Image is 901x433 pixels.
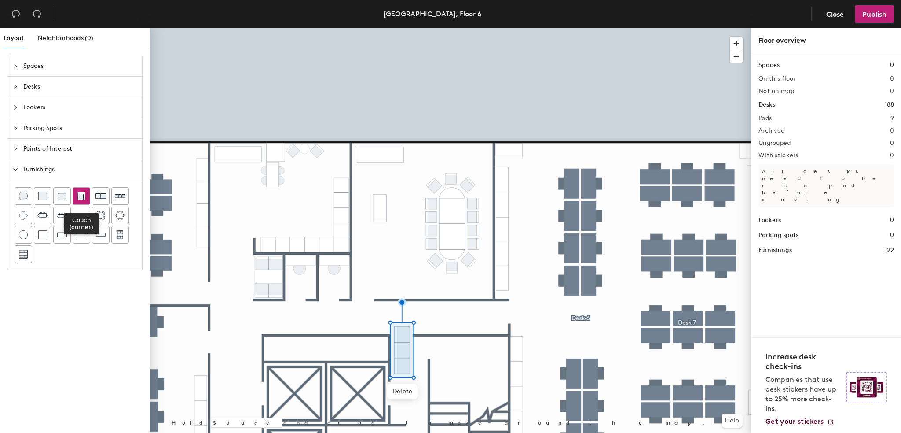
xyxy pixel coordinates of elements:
p: All desks need to be in a pod before saving [758,164,894,207]
h2: Archived [758,127,784,134]
img: Table (1x2) [57,230,67,239]
button: Four seat table [15,207,32,224]
h1: 0 [890,215,894,225]
img: Sticker logo [846,372,887,402]
p: Companies that use desk stickers have up to 25% more check-ins. [765,375,841,414]
img: Six seat round table [115,211,125,220]
img: Six seat booth [19,250,28,259]
h2: On this floor [758,75,796,82]
span: Furnishings [23,159,137,180]
button: Close [819,5,851,23]
img: Table (1x4) [96,230,106,239]
img: Four seat round table [96,211,105,220]
h2: Ungrouped [758,140,791,147]
span: Get your stickers [765,417,824,426]
a: Get your stickers [765,417,834,426]
img: Couch (corner) [77,192,86,200]
img: Four seat booth [116,230,124,239]
h4: Increase desk check-ins [765,352,841,371]
span: expanded [13,167,18,172]
button: Ten seat table [73,207,90,224]
span: collapsed [13,146,18,152]
img: Four seat table [19,211,28,220]
button: Six seat round table [111,207,129,224]
img: Couch (middle) [58,192,66,200]
button: Six seat table [34,207,51,224]
h2: 0 [890,88,894,95]
h1: Spaces [758,60,780,70]
div: Floor overview [758,35,894,46]
h1: 188 [885,100,894,110]
span: Delete [387,384,418,399]
img: Table (round) [19,230,28,239]
img: Cushion [38,192,47,200]
h1: Furnishings [758,245,792,255]
h1: 0 [890,60,894,70]
div: [GEOGRAPHIC_DATA], Floor 6 [383,8,481,19]
span: Lockers [23,97,137,118]
h2: 0 [890,140,894,147]
h1: Parking spots [758,230,798,240]
button: Undo (⌘ + Z) [7,5,25,23]
button: Stool [15,187,32,205]
h2: 0 [890,75,894,82]
span: collapsed [13,105,18,110]
h2: 0 [890,152,894,159]
h2: 0 [890,127,894,134]
button: Help [722,414,743,428]
h2: 9 [890,115,894,122]
button: Couch (corner)Couch (corner) [73,187,90,205]
img: Stool [19,192,28,200]
span: collapsed [13,63,18,69]
span: Parking Spots [23,118,137,138]
span: undo [11,9,20,18]
img: Eight seat table [57,210,67,221]
h1: 0 [890,230,894,240]
button: Publish [855,5,894,23]
h1: Desks [758,100,775,110]
img: Couch (x2) [95,191,106,201]
img: Table (1x1) [38,230,47,239]
img: Table (1x3) [77,230,86,239]
h1: 122 [885,245,894,255]
button: Eight seat table [53,207,71,224]
img: Six seat table [37,211,48,220]
span: Spaces [23,56,137,76]
span: Layout [4,34,24,42]
span: Publish [862,10,886,19]
button: Table (round) [15,226,32,244]
span: collapsed [13,84,18,89]
span: Close [826,10,844,19]
button: Couch (x3) [111,187,129,205]
span: Points of Interest [23,139,137,159]
button: Table (1x1) [34,226,51,244]
button: Four seat booth [111,226,129,244]
span: collapsed [13,126,18,131]
h1: Lockers [758,215,781,225]
button: Couch (x2) [92,187,110,205]
img: Ten seat table [76,210,87,221]
button: Table (1x2) [53,226,71,244]
h2: With stickers [758,152,798,159]
button: Table (1x4) [92,226,110,244]
h2: Pods [758,115,772,122]
span: Desks [23,77,137,97]
button: Couch (middle) [53,187,71,205]
img: Couch (x3) [115,191,125,201]
button: Four seat round table [92,207,110,224]
button: Redo (⌘ + ⇧ + Z) [28,5,46,23]
button: Cushion [34,187,51,205]
button: Table (1x3) [73,226,90,244]
button: Six seat booth [15,245,32,263]
span: Neighborhoods (0) [38,34,93,42]
h2: Not on map [758,88,794,95]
